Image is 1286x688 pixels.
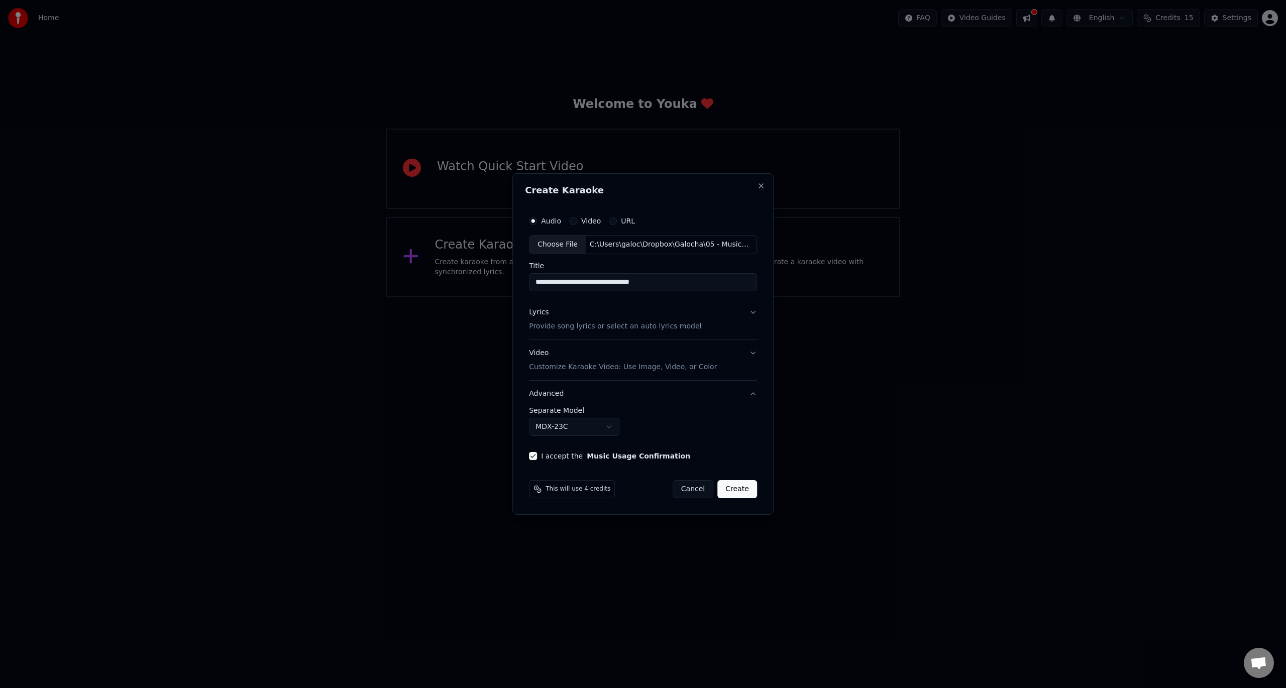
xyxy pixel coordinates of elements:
[529,407,757,414] label: Separate Model
[529,236,586,254] div: Choose File
[529,340,757,380] button: VideoCustomize Karaoke Video: Use Image, Video, or Color
[529,299,757,339] button: LyricsProvide song lyrics or select an auto lyrics model
[529,362,717,372] p: Customize Karaoke Video: Use Image, Video, or Color
[621,217,635,224] label: URL
[587,452,690,460] button: I accept the
[529,307,549,317] div: Lyrics
[546,485,610,493] span: This will use 4 credits
[581,217,601,224] label: Video
[529,407,757,444] div: Advanced
[541,217,561,224] label: Audio
[529,262,757,269] label: Title
[529,321,701,331] p: Provide song lyrics or select an auto lyrics model
[717,480,757,498] button: Create
[525,186,761,195] h2: Create Karaoke
[529,381,757,407] button: Advanced
[529,348,717,372] div: Video
[673,480,713,498] button: Cancel
[586,240,757,250] div: C:\Users\galoc\Dropbox\Galocha\05 - Musica\33 Simples Masterizados (2022)\Galocha - Oda a mi lava...
[541,452,690,460] label: I accept the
